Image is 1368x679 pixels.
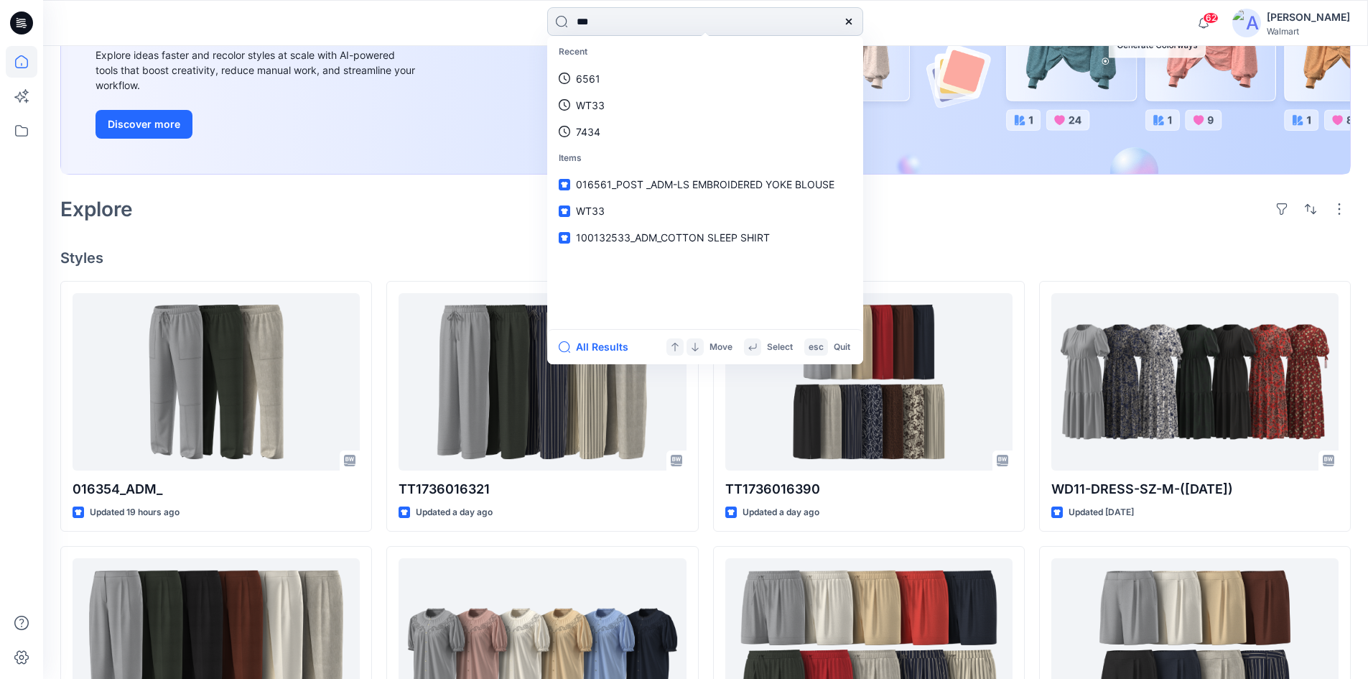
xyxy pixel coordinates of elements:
[1267,26,1350,37] div: Walmart
[73,293,360,471] a: 016354_ADM_
[576,71,600,86] p: 6561
[550,92,860,119] a: WT33
[96,47,419,93] div: Explore ideas faster and recolor styles at scale with AI-powered tools that boost creativity, red...
[725,293,1013,471] a: TT1736016390
[96,110,192,139] button: Discover more
[550,119,860,145] a: 7434
[743,505,819,520] p: Updated a day ago
[73,479,360,499] p: 016354_ADM_
[550,65,860,92] a: 6561
[60,198,133,221] h2: Explore
[60,249,1351,267] h4: Styles
[90,505,180,520] p: Updated 19 hours ago
[576,231,770,244] span: 100132533_ADM_COTTON SLEEP SHIRT
[576,98,605,113] p: WT33
[559,338,638,356] button: All Results
[399,479,686,499] p: TT1736016321
[576,205,605,217] span: WT33
[1267,9,1350,26] div: [PERSON_NAME]
[1069,505,1134,520] p: Updated [DATE]
[1203,12,1219,24] span: 62
[576,124,600,139] p: 7434
[809,340,824,355] p: esc
[1232,9,1261,37] img: avatar
[96,110,419,139] a: Discover more
[725,479,1013,499] p: TT1736016390
[550,171,860,198] a: 016561_POST _ADM-LS EMBROIDERED YOKE BLOUSE
[1051,479,1339,499] p: WD11-DRESS-SZ-M-([DATE])
[550,224,860,251] a: 100132533_ADM_COTTON SLEEP SHIRT
[709,340,732,355] p: Move
[576,178,834,190] span: 016561_POST _ADM-LS EMBROIDERED YOKE BLOUSE
[1051,293,1339,471] a: WD11-DRESS-SZ-M-(24-07-25)
[550,145,860,172] p: Items
[834,340,850,355] p: Quit
[550,198,860,224] a: WT33
[767,340,793,355] p: Select
[550,39,860,65] p: Recent
[399,293,686,471] a: TT1736016321
[416,505,493,520] p: Updated a day ago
